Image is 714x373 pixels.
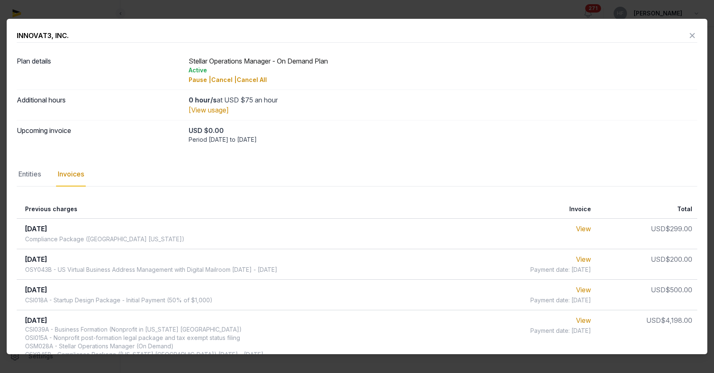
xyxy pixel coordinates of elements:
[576,316,591,324] a: View
[651,255,665,263] span: USD
[17,200,470,219] th: Previous charges
[189,56,697,84] div: Stellar Operations Manager - On Demand Plan
[189,76,211,83] span: Pause |
[665,286,692,294] span: $500.00
[189,135,697,144] div: Period [DATE] to [DATE]
[651,286,665,294] span: USD
[530,296,591,304] span: Payment date: [DATE]
[596,200,697,219] th: Total
[470,200,596,219] th: Invoice
[25,225,47,233] span: [DATE]
[530,266,591,274] span: Payment date: [DATE]
[17,125,182,144] dt: Upcoming invoice
[576,255,591,263] a: View
[237,76,267,83] span: Cancel All
[25,286,47,294] span: [DATE]
[189,95,697,105] div: at USD $75 an hour
[25,316,47,324] span: [DATE]
[661,316,692,324] span: $4,198.00
[25,255,47,263] span: [DATE]
[17,162,697,186] nav: Tabs
[17,31,69,41] div: INNOVAT3, INC.
[189,106,229,114] a: [View usage]
[576,225,591,233] a: View
[651,225,665,233] span: USD
[17,56,182,84] dt: Plan details
[56,162,86,186] div: Invoices
[17,162,43,186] div: Entities
[189,96,217,104] strong: 0 hour/s
[211,76,237,83] span: Cancel |
[530,327,591,335] span: Payment date: [DATE]
[25,296,212,304] div: CSI018A - Startup Design Package - Initial Payment (50% of $1,000)
[25,325,264,359] div: CSI039A - Business Formation (Nonprofit in [US_STATE] [GEOGRAPHIC_DATA]) OSI015A - Nonprofit post...
[189,66,697,74] div: Active
[665,255,692,263] span: $200.00
[189,125,697,135] div: USD $0.00
[25,266,277,274] div: OSY043B - US Virtual Business Address Management with Digital Mailroom [DATE] - [DATE]
[25,235,184,243] div: Compliance Package ([GEOGRAPHIC_DATA] [US_STATE])
[646,316,661,324] span: USD
[665,225,692,233] span: $299.00
[17,95,182,115] dt: Additional hours
[576,286,591,294] a: View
